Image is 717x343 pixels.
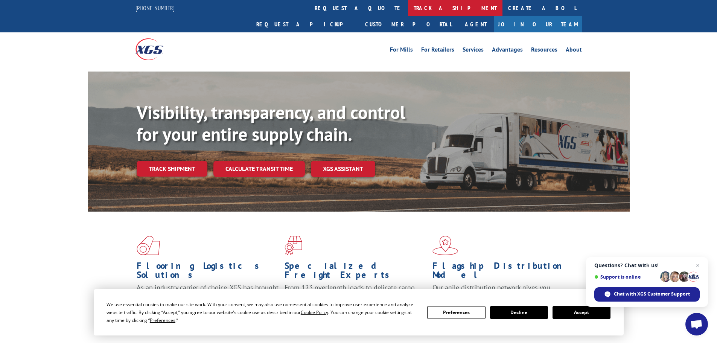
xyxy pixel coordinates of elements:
img: xgs-icon-total-supply-chain-intelligence-red [137,236,160,255]
b: Visibility, transparency, and control for your entire supply chain. [137,101,405,146]
div: Open chat [685,313,708,335]
h1: Flagship Distribution Model [432,261,575,283]
img: xgs-icon-flagship-distribution-model-red [432,236,458,255]
div: Cookie Consent Prompt [94,289,624,335]
span: Our agile distribution network gives you nationwide inventory management on demand. [432,283,571,301]
div: We use essential cookies to make our site work. With your consent, we may also use non-essential ... [107,300,418,324]
span: As an industry carrier of choice, XGS has brought innovation and dedication to flooring logistics... [137,283,279,310]
a: For Mills [390,47,413,55]
button: Decline [490,306,548,319]
span: Preferences [150,317,175,323]
a: Calculate transit time [213,161,305,177]
div: Chat with XGS Customer Support [594,287,700,302]
a: Request a pickup [251,16,359,32]
a: About [566,47,582,55]
h1: Specialized Freight Experts [285,261,427,283]
a: XGS ASSISTANT [311,161,375,177]
h1: Flooring Logistics Solutions [137,261,279,283]
p: From 123 overlength loads to delicate cargo, our experienced staff knows the best way to move you... [285,283,427,317]
a: For Retailers [421,47,454,55]
span: Chat with XGS Customer Support [614,291,690,297]
a: Advantages [492,47,523,55]
span: Support is online [594,274,658,280]
button: Preferences [427,306,485,319]
a: Resources [531,47,557,55]
a: [PHONE_NUMBER] [135,4,175,12]
a: Services [463,47,484,55]
a: Join Our Team [494,16,582,32]
span: Cookie Policy [301,309,328,316]
img: xgs-icon-focused-on-flooring-red [285,236,302,255]
a: Track shipment [137,161,207,177]
span: Close chat [693,261,702,270]
a: Agent [457,16,494,32]
span: Questions? Chat with us! [594,262,700,268]
button: Accept [553,306,610,319]
a: Customer Portal [359,16,457,32]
